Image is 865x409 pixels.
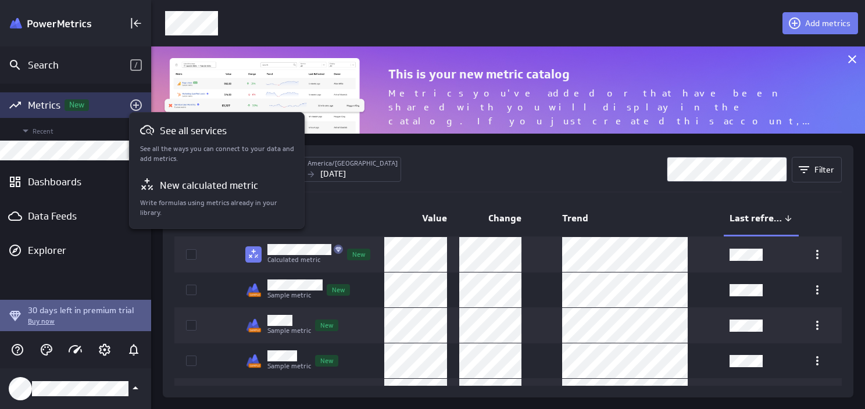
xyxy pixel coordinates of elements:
[160,124,227,138] p: See all services
[140,144,295,164] p: See all the ways you can connect to your data and add metrics.
[140,177,295,217] div: New calculated metric
[140,198,295,218] p: Write formulas using metrics already in your library.
[130,116,304,170] div: See all services
[160,178,258,193] p: New calculated metric
[140,123,295,163] div: See all services
[130,170,304,224] div: New calculated metric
